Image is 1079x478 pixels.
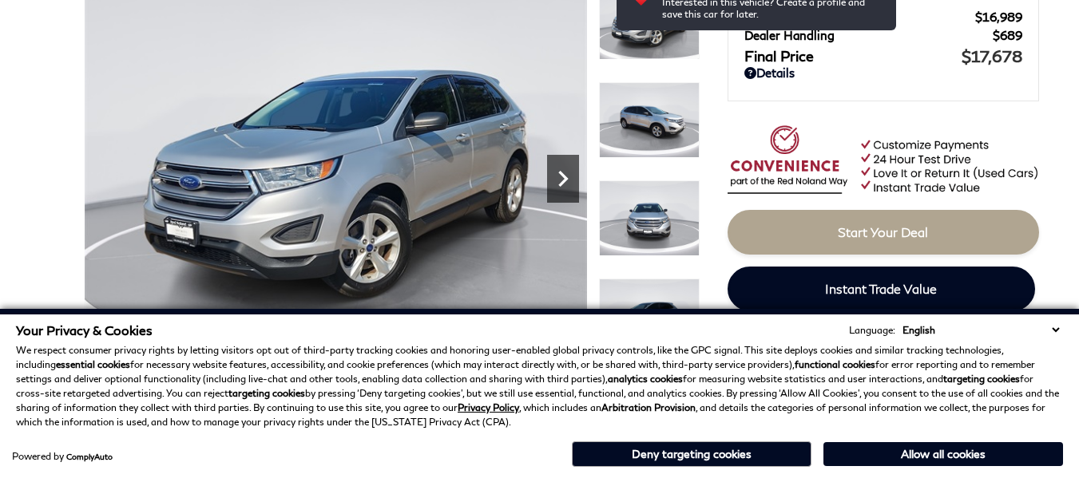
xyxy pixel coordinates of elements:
[825,281,937,296] span: Instant Trade Value
[66,452,113,461] a: ComplyAuto
[744,46,1022,65] a: Final Price $17,678
[458,401,519,413] a: Privacy Policy
[728,267,1035,311] a: Instant Trade Value
[228,387,305,399] strong: targeting cookies
[599,279,700,354] img: Used 2017 Ingot Silver Ford SE image 4
[899,322,1063,338] select: Language Select
[795,358,875,370] strong: functional cookies
[744,28,993,42] span: Dealer Handling
[601,401,696,413] strong: Arbitration Provision
[962,46,1022,65] span: $17,678
[599,82,700,158] img: Used 2017 Ingot Silver Ford SE image 2
[744,47,962,65] span: Final Price
[56,358,130,370] strong: essential cookies
[744,10,975,24] span: Red [PERSON_NAME]
[547,155,579,203] div: Next
[599,180,700,256] img: Used 2017 Ingot Silver Ford SE image 3
[572,441,811,467] button: Deny targeting cookies
[16,322,153,338] span: Your Privacy & Cookies
[823,442,1063,466] button: Allow all cookies
[838,224,928,239] span: Start Your Deal
[975,10,1022,24] span: $16,989
[608,373,683,385] strong: analytics cookies
[12,452,113,461] div: Powered by
[16,343,1063,429] p: We respect consumer privacy rights by letting visitors opt out of third-party tracking cookies an...
[993,28,1022,42] span: $689
[744,65,1022,80] a: Details
[744,10,1022,24] a: Red [PERSON_NAME] $16,989
[849,326,895,335] div: Language:
[728,210,1039,255] a: Start Your Deal
[943,373,1020,385] strong: targeting cookies
[744,28,1022,42] a: Dealer Handling $689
